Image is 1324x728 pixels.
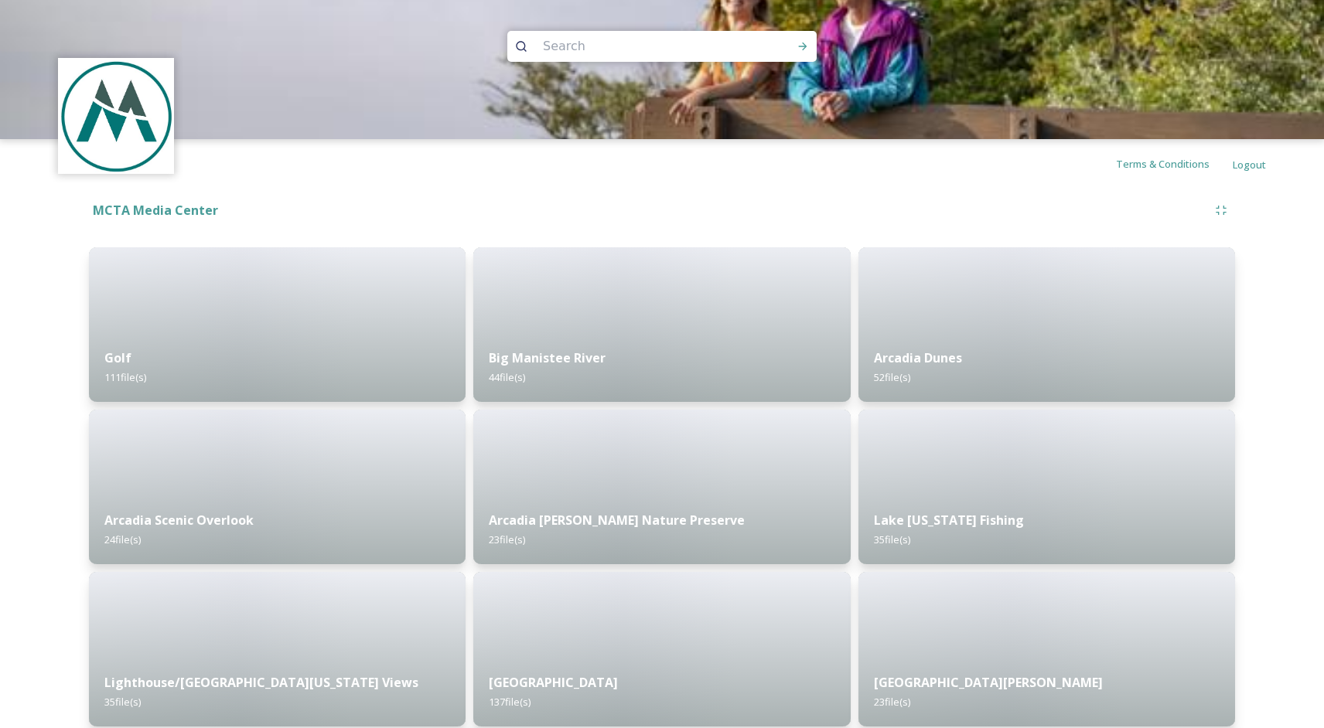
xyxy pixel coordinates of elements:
[874,695,910,709] span: 23 file(s)
[104,695,141,709] span: 35 file(s)
[874,532,910,546] span: 35 file(s)
[60,60,172,172] img: logo.jpeg
[104,532,141,546] span: 24 file(s)
[874,349,962,366] strong: Arcadia Dunes
[104,349,131,366] strong: Golf
[874,674,1103,691] strong: [GEOGRAPHIC_DATA][PERSON_NAME]
[489,512,745,529] strong: Arcadia [PERSON_NAME] Nature Preserve
[489,532,525,546] span: 23 file(s)
[874,512,1024,529] strong: Lake [US_STATE] Fishing
[489,674,618,691] strong: [GEOGRAPHIC_DATA]
[874,370,910,384] span: 52 file(s)
[104,370,146,384] span: 111 file(s)
[104,512,254,529] strong: Arcadia Scenic Overlook
[104,674,418,691] strong: Lighthouse/[GEOGRAPHIC_DATA][US_STATE] Views
[535,29,747,63] input: Search
[489,695,531,709] span: 137 file(s)
[489,370,525,384] span: 44 file(s)
[489,349,606,366] strong: Big Manistee River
